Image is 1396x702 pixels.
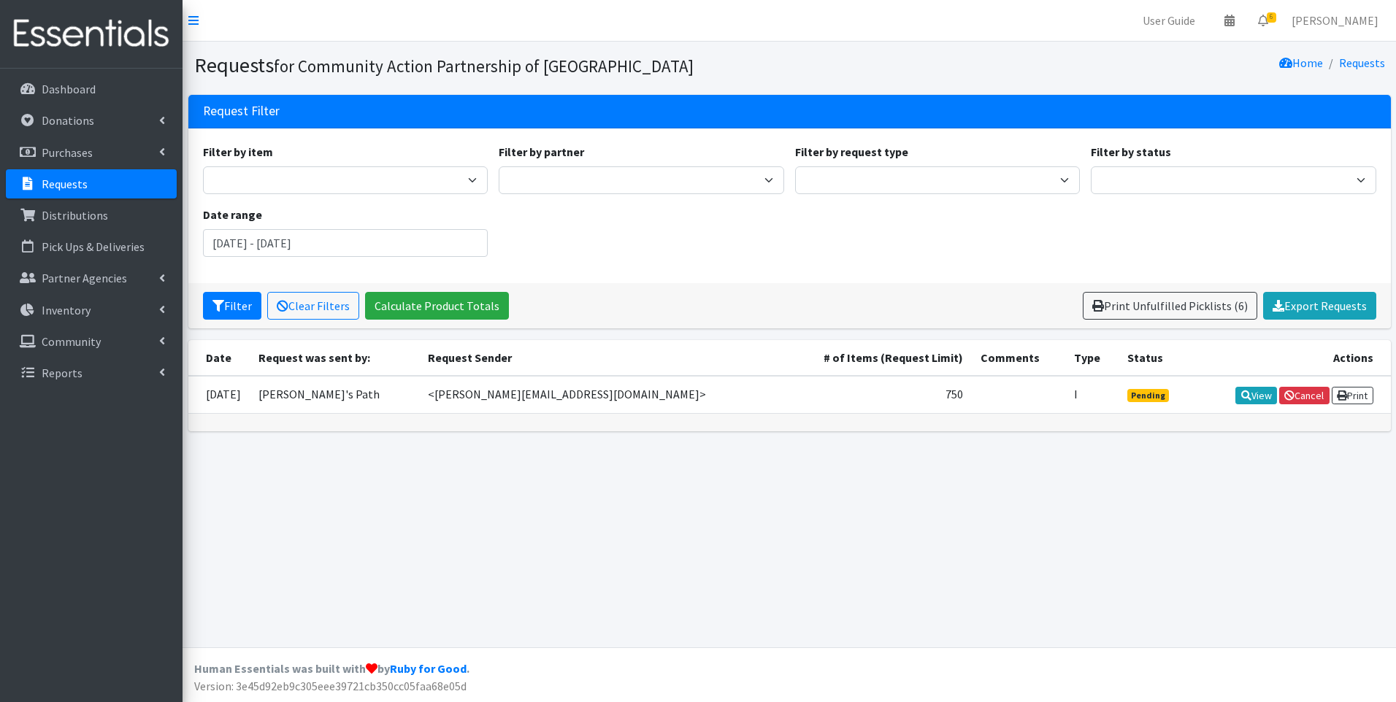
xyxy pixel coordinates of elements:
[203,229,488,257] input: January 1, 2011 - December 31, 2011
[1074,387,1078,401] abbr: Individual
[42,208,108,223] p: Distributions
[267,292,359,320] a: Clear Filters
[203,143,273,161] label: Filter by item
[6,296,177,325] a: Inventory
[250,376,419,414] td: [PERSON_NAME]'s Path
[250,340,419,376] th: Request was sent by:
[203,292,261,320] button: Filter
[6,358,177,387] a: Reports
[1279,55,1323,70] a: Home
[1191,340,1391,376] th: Actions
[1083,292,1257,320] a: Print Unfulfilled Picklists (6)
[6,201,177,230] a: Distributions
[1279,387,1330,404] a: Cancel
[1131,6,1207,35] a: User Guide
[1263,292,1376,320] a: Export Requests
[203,206,262,223] label: Date range
[6,9,177,58] img: HumanEssentials
[499,143,584,161] label: Filter by partner
[1065,340,1119,376] th: Type
[188,376,250,414] td: [DATE]
[972,340,1065,376] th: Comments
[194,53,784,78] h1: Requests
[1280,6,1390,35] a: [PERSON_NAME]
[42,82,96,96] p: Dashboard
[390,661,467,676] a: Ruby for Good
[42,177,88,191] p: Requests
[274,55,694,77] small: for Community Action Partnership of [GEOGRAPHIC_DATA]
[42,334,101,349] p: Community
[42,113,94,128] p: Donations
[1267,12,1276,23] span: 6
[1127,389,1169,402] span: Pending
[6,232,177,261] a: Pick Ups & Deliveries
[6,169,177,198] a: Requests
[1235,387,1277,404] a: View
[42,145,93,160] p: Purchases
[194,661,469,676] strong: Human Essentials was built with by .
[188,340,250,376] th: Date
[795,143,908,161] label: Filter by request type
[1246,6,1280,35] a: 6
[42,271,127,285] p: Partner Agencies
[6,263,177,293] a: Partner Agencies
[203,104,280,119] h3: Request Filter
[1332,387,1373,404] a: Print
[6,138,177,167] a: Purchases
[42,239,145,254] p: Pick Ups & Deliveries
[6,327,177,356] a: Community
[1091,143,1171,161] label: Filter by status
[365,292,509,320] a: Calculate Product Totals
[1339,55,1385,70] a: Requests
[780,340,972,376] th: # of Items (Request Limit)
[194,679,467,693] span: Version: 3e45d92eb9c305eee39721cb350cc05faa68e05d
[419,376,781,414] td: <[PERSON_NAME][EMAIL_ADDRESS][DOMAIN_NAME]>
[780,376,972,414] td: 750
[6,106,177,135] a: Donations
[419,340,781,376] th: Request Sender
[42,303,91,317] p: Inventory
[6,74,177,104] a: Dashboard
[42,366,83,380] p: Reports
[1119,340,1190,376] th: Status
